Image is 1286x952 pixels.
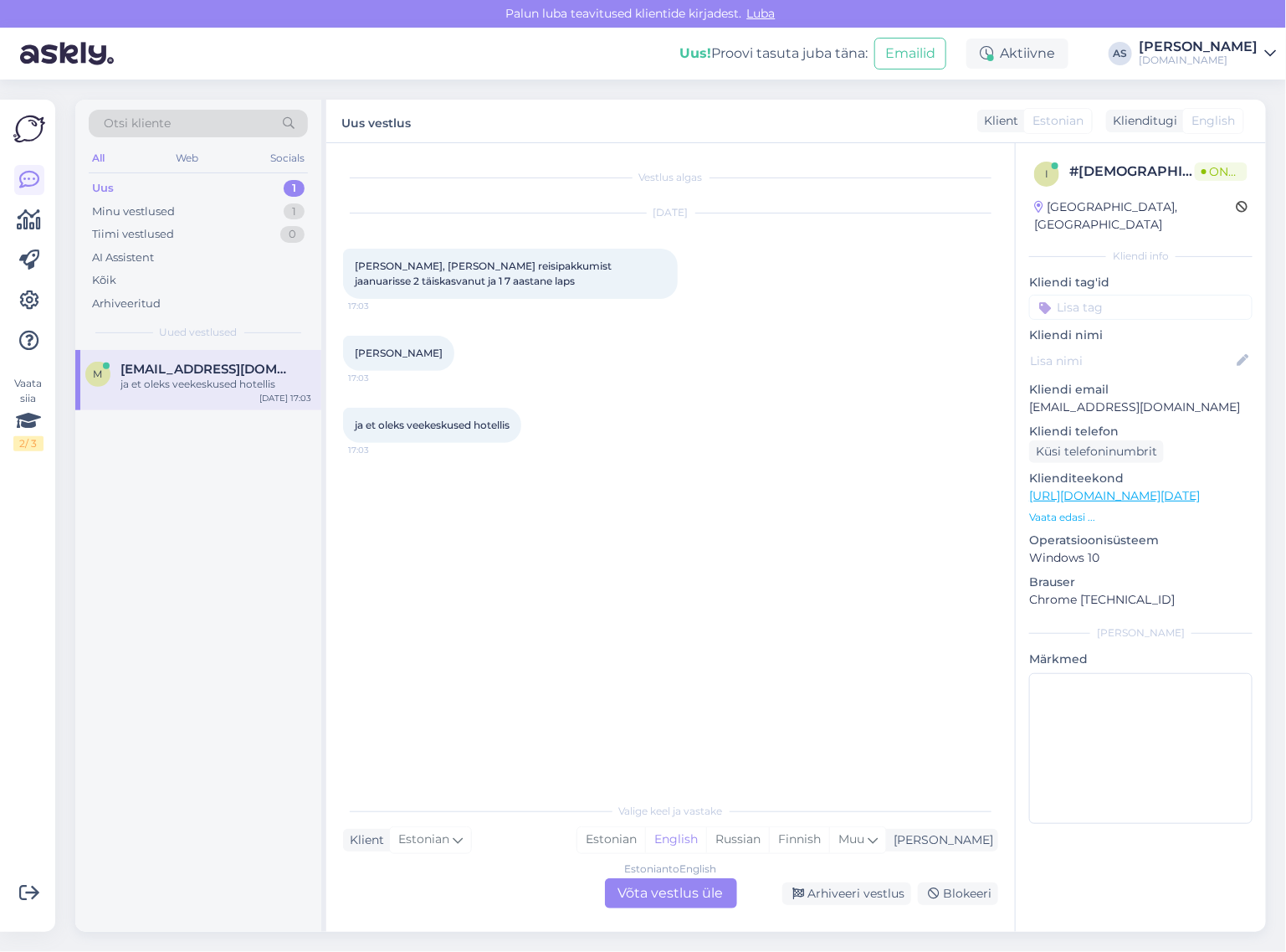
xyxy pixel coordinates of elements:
div: AI Assistent [92,250,154,266]
input: Lisa tag [1029,295,1253,320]
div: Klient [977,112,1018,130]
span: 17:03 [348,444,411,456]
p: Klienditeekond [1029,470,1253,487]
div: Valige keel ja vastake [343,804,998,819]
b: Uus! [679,45,711,61]
span: Online [1195,162,1248,181]
div: Minu vestlused [92,203,175,220]
p: Kliendi email [1029,381,1253,399]
div: # [DEMOGRAPHIC_DATA] [1069,162,1195,182]
span: Otsi kliente [104,115,171,132]
span: Muu [838,831,864,847]
span: 17:03 [348,300,411,312]
label: Uus vestlus [341,110,411,132]
p: Kliendi tag'id [1029,274,1253,291]
div: Vestlus algas [343,170,998,185]
p: [EMAIL_ADDRESS][DOMAIN_NAME] [1029,399,1253,416]
span: 17:03 [348,372,411,384]
div: Kõik [92,272,116,289]
span: Estonian [1032,112,1084,130]
button: Emailid [874,38,946,69]
div: Klient [343,831,384,849]
span: Estonian [398,831,449,849]
div: Estonian [577,827,645,852]
div: Uus [92,180,114,197]
div: Web [173,147,202,169]
p: Kliendi telefon [1029,423,1253,440]
div: English [645,827,706,852]
p: Chrome [TECHNICAL_ID] [1029,591,1253,609]
p: Windows 10 [1029,549,1253,567]
div: Võta vestlus üle [605,878,737,908]
div: Blokeeri [918,883,998,905]
div: 1 [284,203,305,220]
span: m [94,368,103,380]
div: 2 / 3 [13,436,44,451]
p: Kliendi nimi [1029,327,1253,344]
div: Vaata siia [13,376,44,451]
a: [URL][DOMAIN_NAME][DATE] [1029,488,1200,503]
div: Küsi telefoninumbrit [1029,440,1164,463]
div: [PERSON_NAME] [887,831,993,849]
div: [GEOGRAPHIC_DATA], [GEOGRAPHIC_DATA] [1034,198,1236,234]
p: Brauser [1029,574,1253,591]
input: Lisa nimi [1030,352,1233,370]
span: i [1045,167,1048,180]
div: 0 [280,226,305,243]
div: ja et oleks veekeskused hotellis [120,377,311,392]
span: ja et oleks veekeskused hotellis [355,419,510,431]
div: Aktiivne [966,39,1068,69]
p: Märkmed [1029,651,1253,668]
span: Uued vestlused [160,325,238,340]
div: Finnish [769,827,829,852]
span: [PERSON_NAME] [355,347,443,359]
p: Operatsioonisüsteem [1029,532,1253,549]
div: Klienditugi [1106,112,1177,130]
div: [PERSON_NAME] [1029,625,1253,641]
div: Socials [267,147,308,169]
div: [DATE] [343,205,998,220]
span: Luba [742,6,781,21]
div: Russian [706,827,769,852]
div: All [89,147,108,169]
div: [DATE] 17:03 [259,392,311,404]
p: Vaata edasi ... [1029,510,1253,525]
a: [PERSON_NAME][DOMAIN_NAME] [1139,40,1276,67]
span: mariliis154@hotmail.com [120,362,295,377]
div: [DOMAIN_NAME] [1139,54,1258,67]
div: Arhiveeritud [92,296,161,312]
div: Kliendi info [1029,249,1253,264]
div: Proovi tasuta juba täna: [679,44,868,64]
div: 1 [284,180,305,197]
div: Arhiveeri vestlus [782,883,911,905]
div: AS [1109,42,1132,65]
div: [PERSON_NAME] [1139,40,1258,54]
div: Estonian to English [625,862,717,877]
img: Askly Logo [13,113,45,145]
div: Tiimi vestlused [92,226,174,243]
span: English [1191,112,1235,130]
span: [PERSON_NAME], [PERSON_NAME] reisipakkumist jaanuarisse 2 täiskasvanut ja 1 7 aastane laps [355,260,614,287]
